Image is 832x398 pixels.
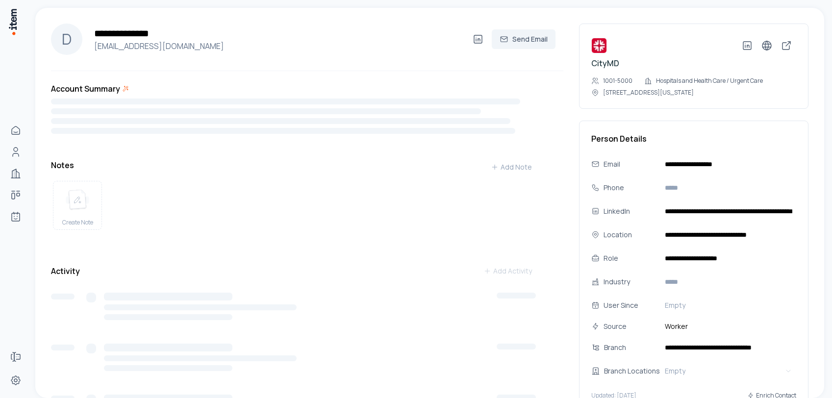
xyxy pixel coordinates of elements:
[51,265,80,277] h3: Activity
[591,58,619,69] a: CityMD
[591,38,607,53] img: CityMD
[8,8,18,36] img: Item Brain Logo
[6,121,25,140] a: Home
[665,300,685,310] span: Empty
[604,182,657,193] div: Phone
[90,40,468,52] h4: [EMAIL_ADDRESS][DOMAIN_NAME]
[492,29,555,49] button: Send Email
[661,298,796,313] button: Empty
[604,253,657,264] div: Role
[604,300,657,311] div: User Since
[591,133,796,145] h3: Person Details
[661,321,796,332] span: Worker
[6,142,25,162] a: Contacts
[51,83,120,95] h3: Account Summary
[6,371,25,390] a: Settings
[6,347,25,367] a: Forms
[6,164,25,183] a: Companies
[604,159,657,170] div: Email
[604,229,657,240] div: Location
[51,159,74,171] h3: Notes
[604,321,657,332] div: Source
[6,185,25,205] a: deals
[604,276,657,287] div: Industry
[6,207,25,226] a: Agents
[604,206,657,217] div: LinkedIn
[66,189,89,211] img: create note
[53,181,102,230] button: create noteCreate Note
[62,219,93,226] span: Create Note
[604,342,667,353] div: Branch
[604,366,667,376] div: Branch Locations
[603,77,632,85] p: 1001-5000
[51,24,82,55] div: D
[483,157,540,177] button: Add Note
[603,89,694,97] p: [STREET_ADDRESS][US_STATE]
[656,77,763,85] p: Hospitals and Health Care / Urgent Care
[491,162,532,172] div: Add Note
